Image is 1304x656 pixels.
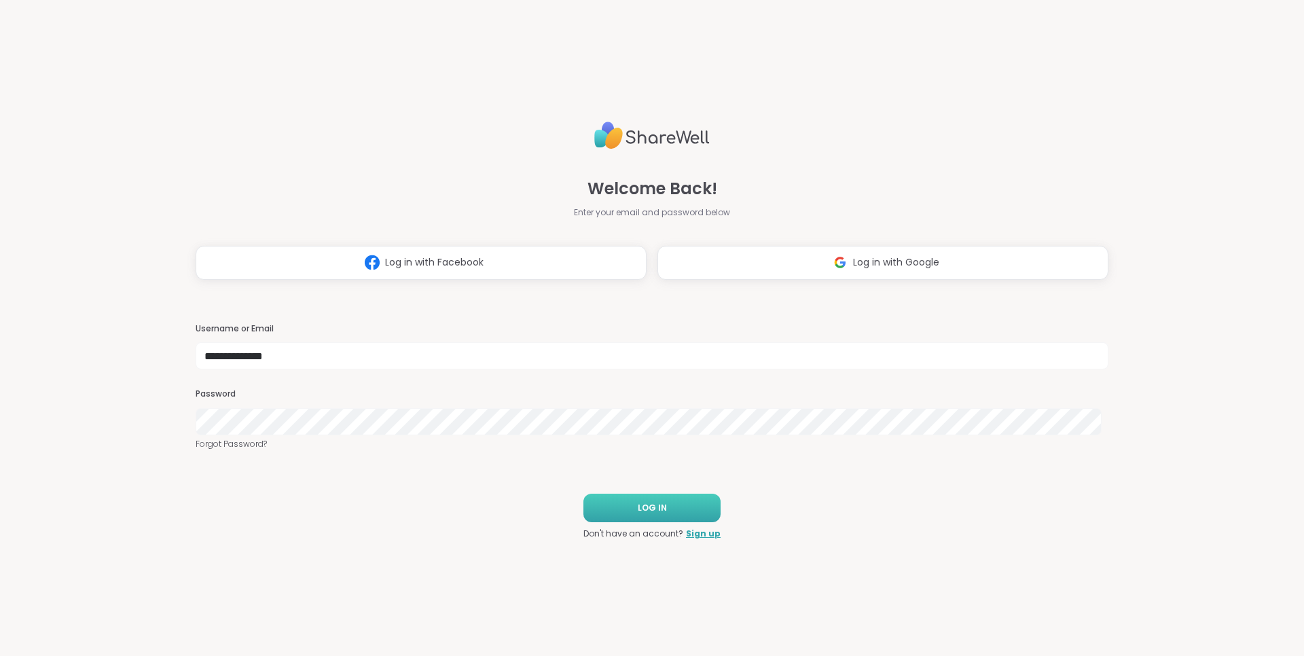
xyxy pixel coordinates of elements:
[827,250,853,275] img: ShareWell Logomark
[686,528,721,540] a: Sign up
[574,206,730,219] span: Enter your email and password below
[196,388,1108,400] h3: Password
[638,502,667,514] span: LOG IN
[657,246,1108,280] button: Log in with Google
[583,494,721,522] button: LOG IN
[196,438,1108,450] a: Forgot Password?
[594,116,710,155] img: ShareWell Logo
[587,177,717,201] span: Welcome Back!
[853,255,939,270] span: Log in with Google
[385,255,484,270] span: Log in with Facebook
[196,246,647,280] button: Log in with Facebook
[583,528,683,540] span: Don't have an account?
[359,250,385,275] img: ShareWell Logomark
[196,323,1108,335] h3: Username or Email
